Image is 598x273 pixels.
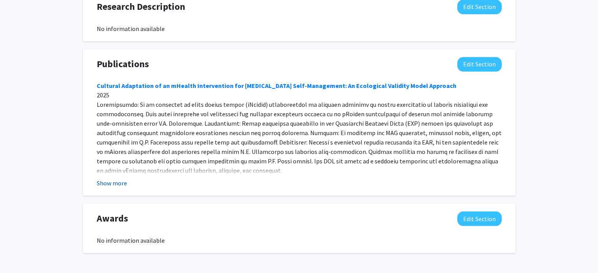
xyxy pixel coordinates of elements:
[97,211,128,225] span: Awards
[457,211,502,226] button: Edit Awards
[97,57,149,71] span: Publications
[97,178,127,188] button: Show more
[97,236,502,245] div: No information available
[97,24,502,33] div: No information available
[457,57,502,71] button: Edit Publications
[97,82,456,90] a: Cultural Adaptation of an mHealth Intervention for [MEDICAL_DATA] Self-Management: An Ecological ...
[6,238,33,267] iframe: Chat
